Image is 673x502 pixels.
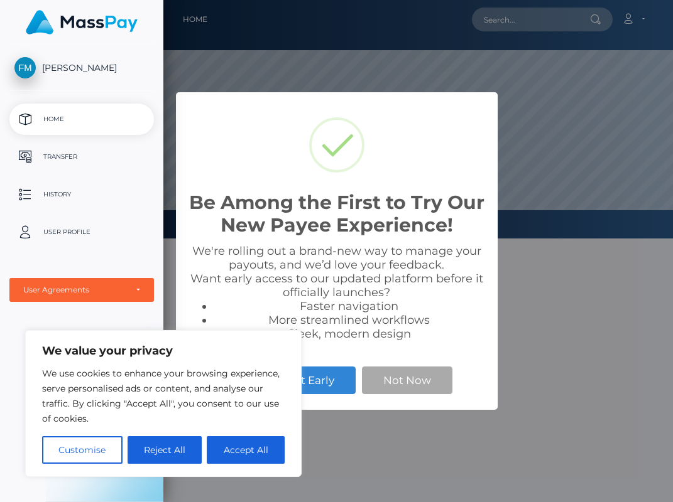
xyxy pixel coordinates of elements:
button: Reject All [128,436,202,464]
li: Faster navigation [214,299,485,313]
li: More streamlined workflows [214,313,485,327]
div: User Agreements [23,285,126,295]
button: Accept All [207,436,285,464]
p: We value your privacy [42,343,285,358]
li: Sleek, modern design [214,327,485,341]
h2: Be Among the First to Try Our New Payee Experience! [189,191,485,237]
p: Home [14,110,149,129]
p: We use cookies to enhance your browsing experience, serve personalised ads or content, and analys... [42,366,285,426]
p: User Profile [14,223,149,242]
p: Transfer [14,147,149,166]
img: MassPay [26,10,138,35]
button: Not Now [362,366,452,394]
div: We're rolling out a brand-new way to manage your payouts, and we’d love your feedback. Want early... [189,244,485,341]
div: We value your privacy [25,330,302,477]
button: Customise [42,436,123,464]
span: [PERSON_NAME] [9,62,154,73]
p: History [14,185,149,204]
button: User Agreements [9,278,154,302]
